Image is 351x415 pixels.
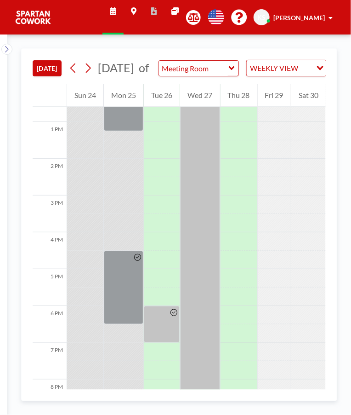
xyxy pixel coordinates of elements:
div: 5 PM [33,269,67,306]
div: Sat 30 [291,84,326,107]
div: 1 PM [33,122,67,159]
div: Search for option [247,60,326,76]
span: [DATE] [98,61,134,75]
span: of [139,61,149,75]
div: Wed 27 [180,84,220,107]
div: 3 PM [33,196,67,232]
input: Search for option [301,62,311,74]
div: 4 PM [33,232,67,269]
span: [PERSON_NAME] [273,14,325,22]
div: Thu 28 [221,84,257,107]
div: 6 PM [33,306,67,343]
input: Meeting Room [159,61,229,76]
div: Tue 26 [144,84,180,107]
div: 2 PM [33,159,67,196]
div: Fri 29 [258,84,291,107]
div: Sun 24 [67,84,103,107]
span: KS [258,13,266,22]
img: organization-logo [15,8,51,27]
div: Mon 25 [104,84,143,107]
button: [DATE] [33,60,62,76]
div: 7 PM [33,343,67,380]
span: WEEKLY VIEW [249,62,300,74]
